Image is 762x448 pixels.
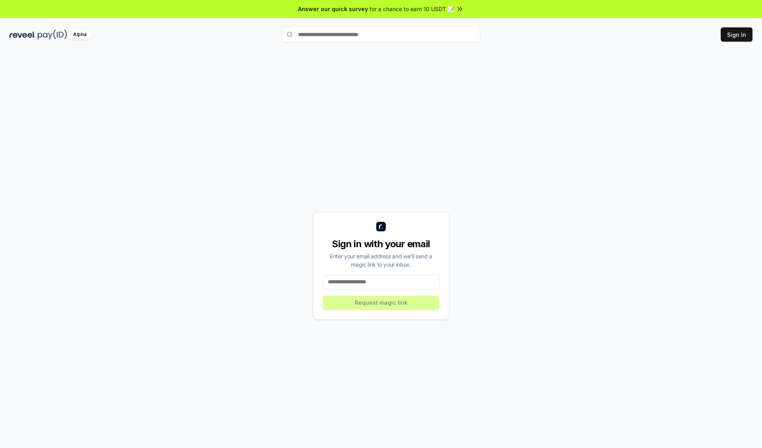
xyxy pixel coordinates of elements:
div: Enter your email address and we’ll send a magic link to your inbox. [323,252,439,269]
img: logo_small [376,222,386,231]
div: Alpha [69,30,91,40]
img: reveel_dark [10,30,36,40]
button: Sign In [721,27,752,42]
span: for a chance to earn 10 USDT 📝 [369,5,454,13]
span: Answer our quick survey [298,5,368,13]
div: Sign in with your email [323,238,439,250]
img: pay_id [38,30,67,40]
